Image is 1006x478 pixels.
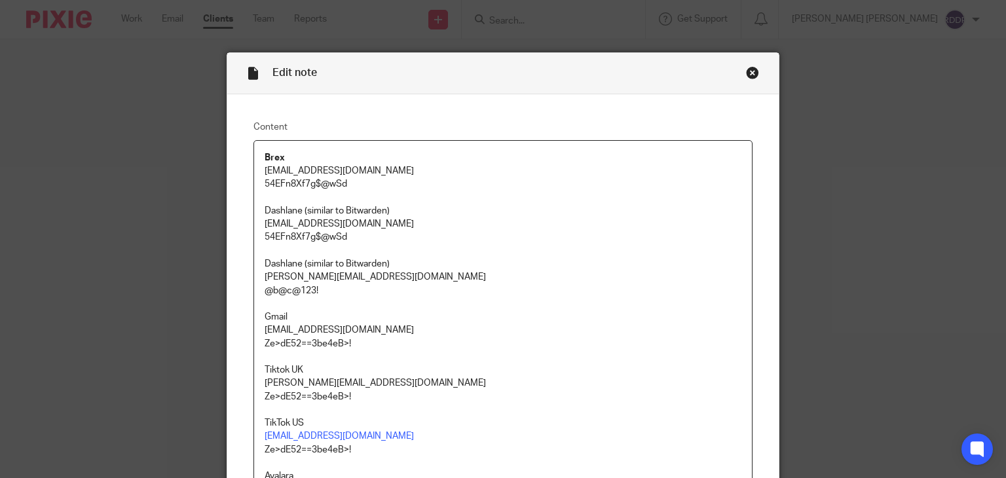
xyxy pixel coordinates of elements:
p: 54EFn8Xf7g$@wSd [265,177,742,191]
p: @b@c@123! [265,284,742,297]
p: Ze>dE52==3be4eB>! [265,337,742,350]
div: Close this dialog window [746,66,759,79]
p: Ze>dE52==3be4eB>! [265,443,742,456]
p: [EMAIL_ADDRESS][DOMAIN_NAME] [265,217,742,230]
p: TikTok US [265,416,742,430]
strong: Brex [265,153,285,162]
p: [PERSON_NAME][EMAIL_ADDRESS][DOMAIN_NAME] [265,377,742,390]
p: [EMAIL_ADDRESS][DOMAIN_NAME] [265,323,742,337]
a: [EMAIL_ADDRESS][DOMAIN_NAME] [265,432,414,441]
p: Tiktok UK [265,363,742,377]
p: Dashlane (similar to Bitwarden) [265,204,742,217]
p: [PERSON_NAME][EMAIL_ADDRESS][DOMAIN_NAME] [265,270,742,284]
p: 54EFn8Xf7g$@wSd Dashlane (similar to Bitwarden) [265,230,742,270]
span: Edit note [272,67,317,78]
p: Gmail [265,310,742,323]
p: Ze>dE52==3be4eB>! [265,390,742,403]
label: Content [253,120,753,134]
p: [EMAIL_ADDRESS][DOMAIN_NAME] [265,164,742,177]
